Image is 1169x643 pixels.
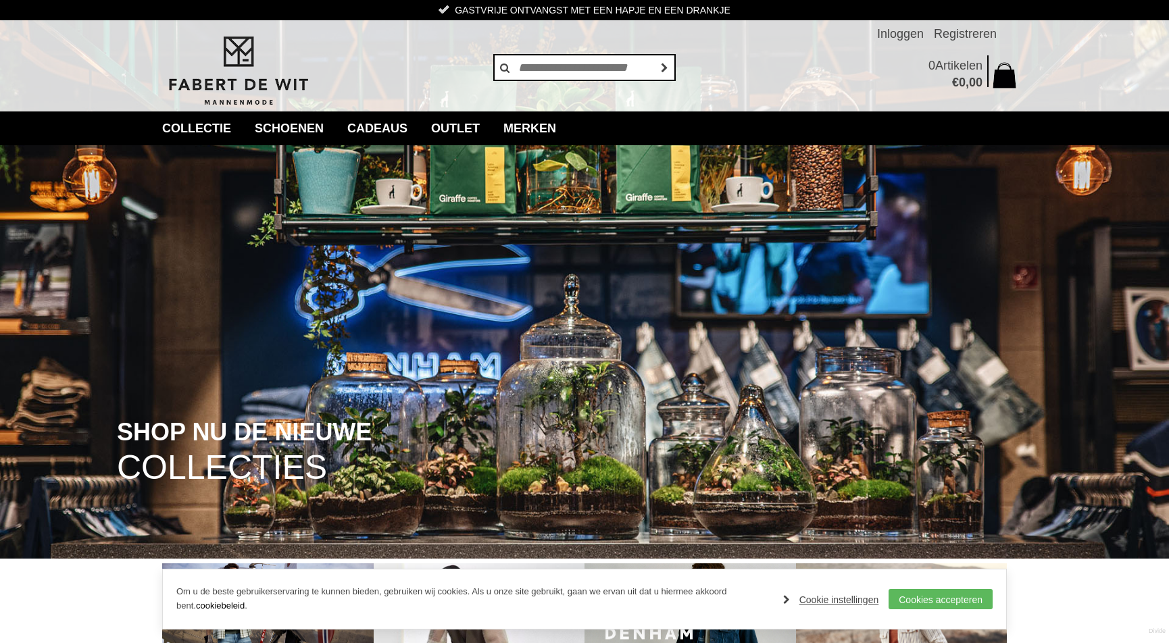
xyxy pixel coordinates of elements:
[783,590,879,610] a: Cookie instellingen
[421,111,490,145] a: Outlet
[928,59,935,72] span: 0
[162,34,314,107] img: Fabert de Wit
[959,76,966,89] span: 0
[117,419,372,445] span: SHOP NU DE NIEUWE
[969,76,983,89] span: 00
[934,20,997,47] a: Registreren
[1149,623,1166,640] a: Divide
[117,451,327,485] span: COLLECTIES
[493,111,566,145] a: Merken
[952,76,959,89] span: €
[245,111,334,145] a: Schoenen
[889,589,993,609] a: Cookies accepteren
[966,76,969,89] span: ,
[935,59,983,72] span: Artikelen
[152,111,241,145] a: collectie
[337,111,418,145] a: Cadeaus
[196,600,245,611] a: cookiebeleid
[176,585,770,613] p: Om u de beste gebruikerservaring te kunnen bieden, gebruiken wij cookies. Als u onze site gebruik...
[877,20,924,47] a: Inloggen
